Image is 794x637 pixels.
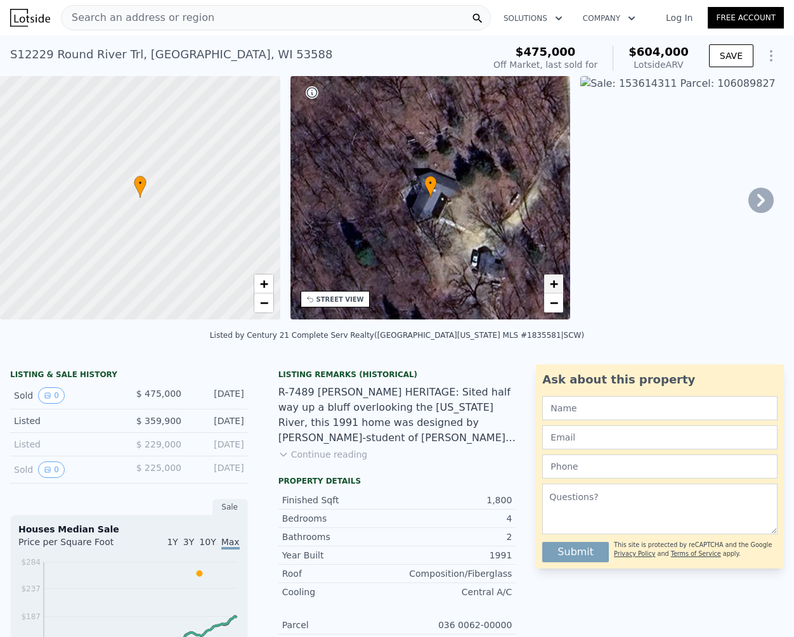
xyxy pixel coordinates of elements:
span: Search an address or region [62,10,214,25]
span: + [550,276,558,292]
tspan: $187 [21,612,41,621]
div: Cooling [282,586,397,598]
a: Zoom in [254,274,273,293]
tspan: $284 [21,558,41,567]
div: Sold [14,461,119,478]
div: [DATE] [192,387,244,404]
button: Solutions [493,7,573,30]
div: Roof [282,567,397,580]
div: 2 [397,531,512,543]
span: • [134,177,146,189]
span: • [424,177,437,189]
div: [DATE] [192,438,244,451]
div: 1,800 [397,494,512,506]
span: $ 229,000 [136,439,181,449]
div: • [424,176,437,198]
div: Off Market, last sold for [493,58,597,71]
div: S12229 Round River Trl , [GEOGRAPHIC_DATA] , WI 53588 [10,46,332,63]
input: Phone [542,454,778,479]
span: − [550,295,558,311]
div: 1991 [397,549,512,562]
img: Lotside [10,9,50,27]
div: [DATE] [192,415,244,427]
div: Bedrooms [282,512,397,525]
span: 10Y [199,537,216,547]
div: Listed [14,438,119,451]
button: View historical data [38,461,65,478]
button: Continue reading [278,448,368,461]
span: $ 225,000 [136,463,181,473]
button: Submit [542,542,609,562]
div: STREET VIEW [316,295,364,304]
span: $ 359,900 [136,416,181,426]
div: • [134,176,146,198]
div: Sold [14,387,119,404]
div: Sale [212,499,248,515]
a: Privacy Policy [614,550,655,557]
button: SAVE [709,44,753,67]
span: + [259,276,268,292]
div: Ask about this property [542,371,778,389]
button: Company [573,7,646,30]
span: $604,000 [628,45,689,58]
div: 036 0062-00000 [397,619,512,631]
div: Finished Sqft [282,494,397,506]
tspan: $237 [21,584,41,593]
div: Parcel [282,619,397,631]
div: [DATE] [192,461,244,478]
a: Free Account [708,7,784,29]
a: Log In [651,11,708,24]
div: This site is protected by reCAPTCHA and the Google and apply. [614,537,778,562]
div: Houses Median Sale [18,523,240,536]
span: $475,000 [516,45,576,58]
div: Lotside ARV [628,58,689,71]
div: 4 [397,512,512,525]
div: Listed [14,415,119,427]
span: − [259,295,268,311]
div: Listed by Century 21 Complete Serv Realty ([GEOGRAPHIC_DATA][US_STATE] MLS #1835581|SCW) [210,331,584,340]
span: 3Y [183,537,194,547]
input: Email [542,425,778,449]
span: $ 475,000 [136,389,181,399]
span: Max [221,537,240,550]
span: 1Y [167,537,178,547]
div: Bathrooms [282,531,397,543]
div: R-7489 [PERSON_NAME] HERITAGE: Sited half way up a bluff overlooking the [US_STATE] River, this 1... [278,385,516,446]
div: Composition/Fiberglass [397,567,512,580]
div: Central A/C [397,586,512,598]
a: Zoom out [544,293,563,312]
button: Show Options [758,43,784,68]
div: Price per Square Foot [18,536,129,556]
div: Property details [278,476,516,486]
div: Listing Remarks (Historical) [278,370,516,380]
button: View historical data [38,387,65,404]
input: Name [542,396,778,420]
a: Zoom out [254,293,273,312]
a: Zoom in [544,274,563,293]
a: Terms of Service [671,550,721,557]
div: Year Built [282,549,397,562]
div: LISTING & SALE HISTORY [10,370,248,382]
